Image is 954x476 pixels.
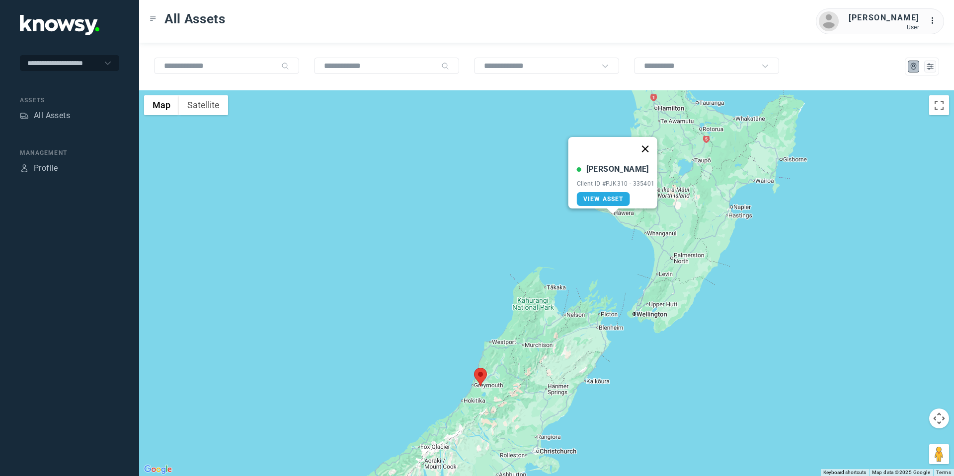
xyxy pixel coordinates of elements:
tspan: ... [930,17,940,24]
div: Map [909,62,918,71]
button: Close [633,137,657,161]
button: Map camera controls [929,408,949,428]
a: Open this area in Google Maps (opens a new window) [142,463,174,476]
div: Management [20,148,119,157]
a: View Asset [577,192,630,206]
button: Keyboard shortcuts [823,469,866,476]
img: avatar.png [819,11,839,31]
div: All Assets [34,110,70,122]
a: Terms (opens in new tab) [936,470,951,475]
div: Client ID #PJK310 - 335401 [577,180,655,187]
span: Map data ©2025 Google [872,470,930,475]
div: Profile [20,164,29,173]
div: Assets [20,111,29,120]
button: Toggle fullscreen view [929,95,949,115]
button: Drag Pegman onto the map to open Street View [929,444,949,464]
div: User [849,24,919,31]
div: Toggle Menu [150,15,157,22]
div: Profile [34,162,58,174]
div: Search [441,62,449,70]
div: Search [281,62,289,70]
div: : [929,15,941,27]
div: [PERSON_NAME] [849,12,919,24]
div: : [929,15,941,28]
div: Assets [20,96,119,105]
button: Show satellite imagery [179,95,228,115]
img: Google [142,463,174,476]
button: Show street map [144,95,179,115]
img: Application Logo [20,15,99,35]
span: View Asset [583,196,624,203]
a: ProfileProfile [20,162,58,174]
div: [PERSON_NAME] [586,163,649,175]
a: AssetsAll Assets [20,110,70,122]
span: All Assets [164,10,226,28]
div: List [926,62,935,71]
